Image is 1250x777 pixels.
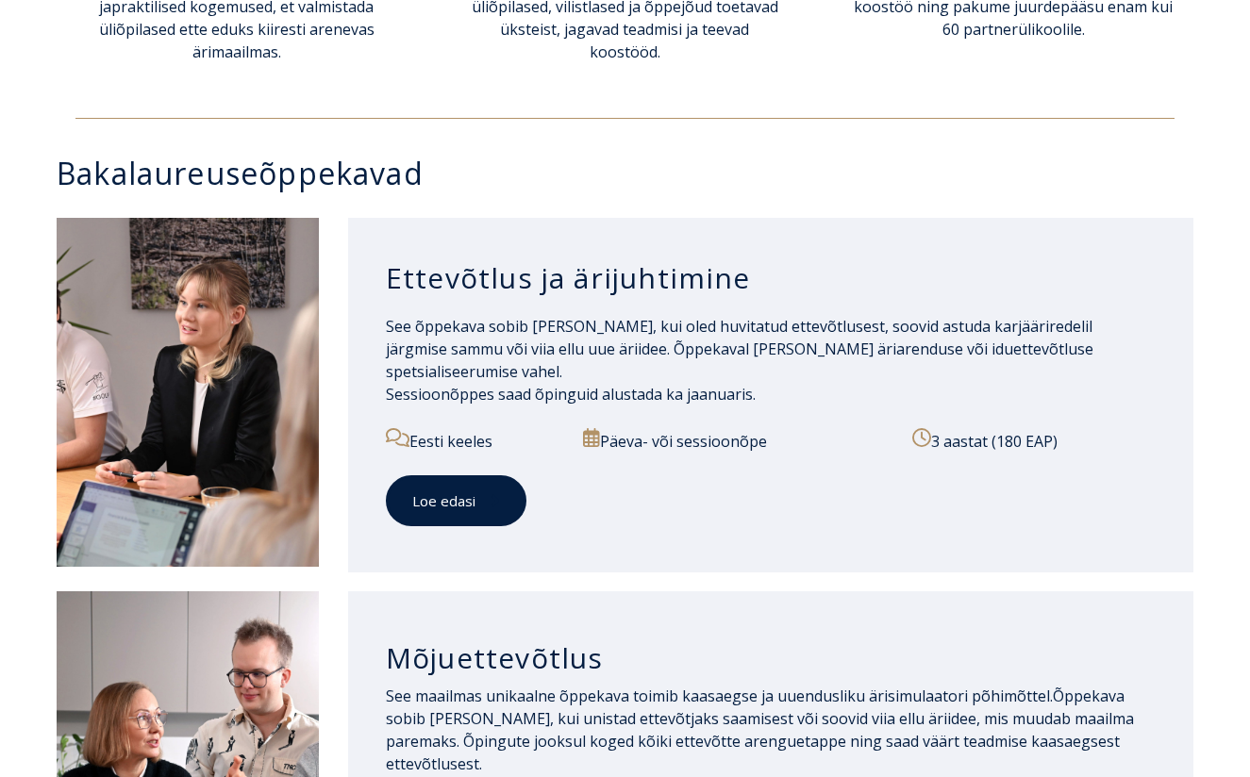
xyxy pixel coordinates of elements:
[386,316,1093,405] span: See õppekava sobib [PERSON_NAME], kui oled huvitatud ettevõtlusest, soovid astuda karjääriredelil...
[386,475,526,527] a: Loe edasi
[386,260,1156,296] h3: Ettevõtlus ja ärijuhtimine
[57,218,319,568] img: Ettevõtlus ja ärijuhtimine
[386,428,563,453] p: Eesti keeles
[912,428,1156,453] p: 3 aastat (180 EAP)
[57,157,1212,190] h3: Bakalaureuseõppekavad
[583,428,892,453] p: Päeva- või sessioonõpe
[386,686,1134,774] span: Õppekava sobib [PERSON_NAME], kui unistad ettevõtjaks saamisest või soovid viia ellu äriidee, mis...
[386,640,1156,676] h3: Mõjuettevõtlus
[386,686,1053,706] span: See maailmas unikaalne õppekava toimib kaasaegse ja uuendusliku ärisimulaatori põhimõttel.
